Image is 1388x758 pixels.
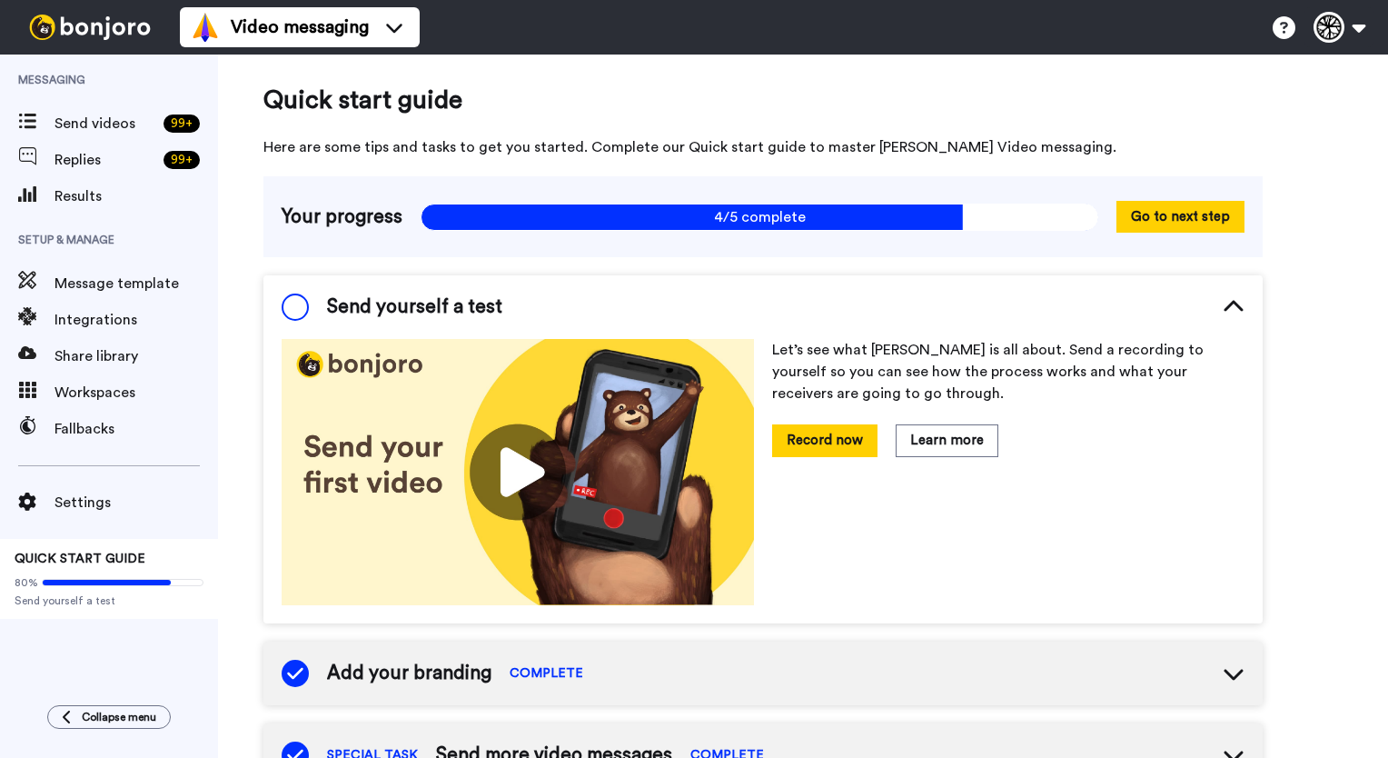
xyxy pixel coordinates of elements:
[263,82,1263,118] span: Quick start guide
[772,339,1244,404] p: Let’s see what [PERSON_NAME] is all about. Send a recording to yourself so you can see how the pr...
[510,664,583,683] span: COMPLETE
[896,424,998,456] button: Learn more
[55,273,218,294] span: Message template
[82,710,156,724] span: Collapse menu
[55,492,218,514] span: Settings
[263,136,1263,158] span: Here are some tips and tasks to get you started. Complete our Quick start guide to master [PERSON...
[327,660,491,687] span: Add your branding
[164,115,200,133] div: 99 +
[55,382,218,404] span: Workspaces
[164,151,200,169] div: 99 +
[55,113,156,135] span: Send videos
[15,575,38,590] span: 80%
[421,204,1098,231] span: 4/5 complete
[55,418,218,440] span: Fallbacks
[55,309,218,331] span: Integrations
[772,424,877,456] button: Record now
[231,15,369,40] span: Video messaging
[55,149,156,171] span: Replies
[55,345,218,367] span: Share library
[22,15,158,40] img: bj-logo-header-white.svg
[327,294,502,321] span: Send yourself a test
[191,13,220,42] img: vm-color.svg
[282,339,754,605] img: 178eb3909c0dc23ce44563bdb6dc2c11.jpg
[282,204,402,231] span: Your progress
[47,705,171,729] button: Collapse menu
[55,185,218,207] span: Results
[15,593,203,608] span: Send yourself a test
[15,553,145,565] span: QUICK START GUIDE
[1116,201,1244,233] button: Go to next step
